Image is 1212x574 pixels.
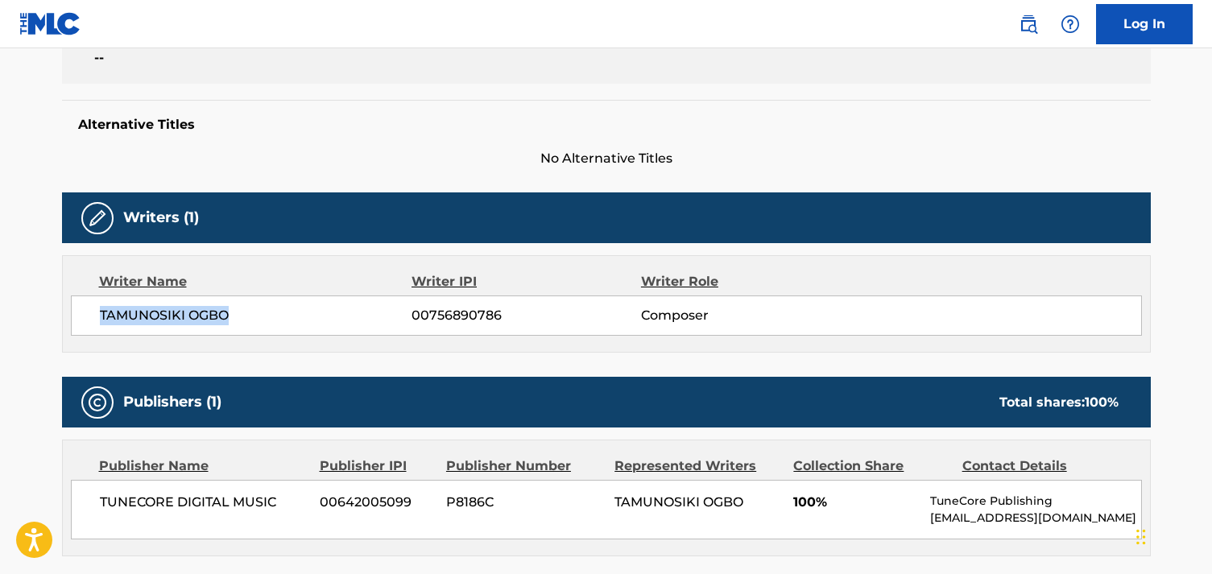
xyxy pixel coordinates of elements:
[930,510,1140,527] p: [EMAIL_ADDRESS][DOMAIN_NAME]
[412,306,640,325] span: 00756890786
[123,209,199,227] h5: Writers (1)
[320,456,434,476] div: Publisher IPI
[446,456,602,476] div: Publisher Number
[641,306,850,325] span: Composer
[962,456,1119,476] div: Contact Details
[412,272,641,291] div: Writer IPI
[100,493,308,512] span: TUNECORE DIGITAL MUSIC
[88,209,107,228] img: Writers
[999,393,1119,412] div: Total shares:
[641,272,850,291] div: Writer Role
[1019,14,1038,34] img: search
[1136,513,1146,561] div: Drag
[123,393,221,411] h5: Publishers (1)
[94,48,354,68] span: --
[99,456,308,476] div: Publisher Name
[614,456,781,476] div: Represented Writers
[930,493,1140,510] p: TuneCore Publishing
[88,393,107,412] img: Publishers
[19,12,81,35] img: MLC Logo
[100,306,412,325] span: TAMUNOSIKI OGBO
[320,493,434,512] span: 00642005099
[1131,497,1212,574] iframe: Chat Widget
[614,494,743,510] span: TAMUNOSIKI OGBO
[793,456,949,476] div: Collection Share
[1096,4,1193,44] a: Log In
[1085,394,1119,410] span: 100 %
[1054,8,1086,40] div: Help
[62,149,1151,168] span: No Alternative Titles
[1061,14,1080,34] img: help
[1012,8,1044,40] a: Public Search
[78,117,1135,133] h5: Alternative Titles
[446,493,602,512] span: P8186C
[793,493,918,512] span: 100%
[99,272,412,291] div: Writer Name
